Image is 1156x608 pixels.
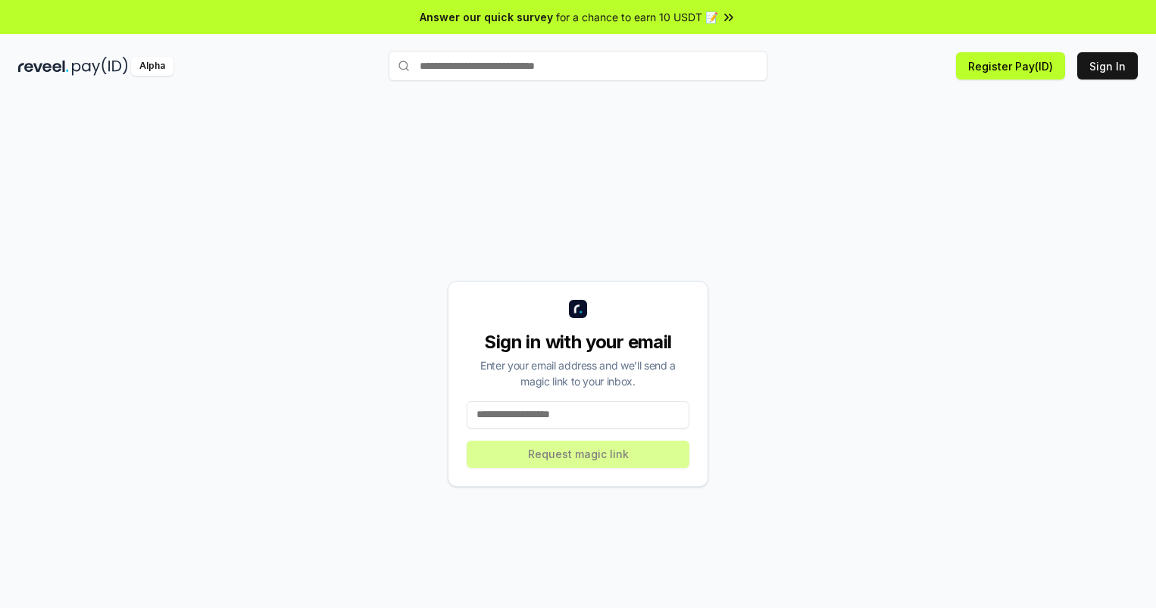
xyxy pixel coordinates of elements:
div: Sign in with your email [467,330,689,354]
span: Answer our quick survey [420,9,553,25]
span: for a chance to earn 10 USDT 📝 [556,9,718,25]
img: reveel_dark [18,57,69,76]
button: Sign In [1077,52,1138,80]
img: pay_id [72,57,128,76]
img: logo_small [569,300,587,318]
button: Register Pay(ID) [956,52,1065,80]
div: Enter your email address and we’ll send a magic link to your inbox. [467,357,689,389]
div: Alpha [131,57,173,76]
